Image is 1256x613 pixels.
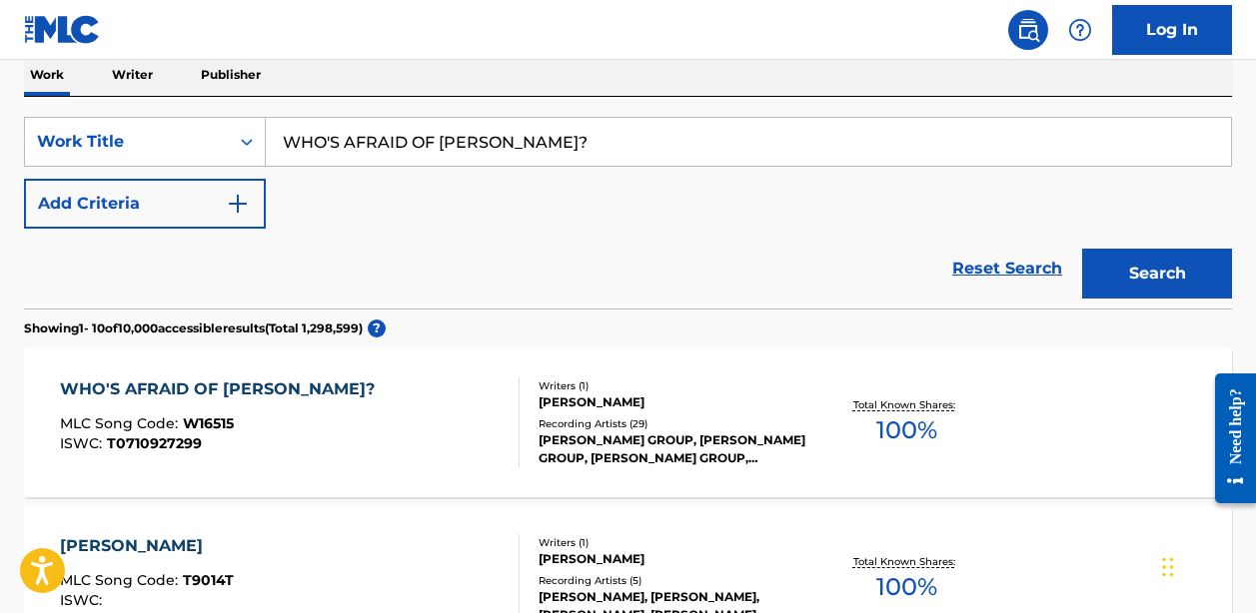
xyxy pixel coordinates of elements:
[1082,249,1232,299] button: Search
[60,434,107,452] span: ISWC :
[24,15,101,44] img: MLC Logo
[539,393,806,411] div: [PERSON_NAME]
[1156,517,1256,613] iframe: Chat Widget
[24,54,70,96] p: Work
[24,319,363,337] p: Showing 1 - 10 of 10,000 accessible results (Total 1,298,599 )
[37,130,217,154] div: Work Title
[1016,18,1040,42] img: search
[60,414,183,432] span: MLC Song Code :
[106,54,159,96] p: Writer
[24,117,1232,308] form: Search Form
[226,192,250,216] img: 9d2ae6d4665cec9f34b9.svg
[539,378,806,393] div: Writers ( 1 )
[876,412,937,448] span: 100 %
[183,571,234,589] span: T9014T
[368,319,386,337] span: ?
[876,569,937,605] span: 100 %
[1200,353,1256,524] iframe: Resource Center
[942,247,1072,291] a: Reset Search
[60,377,385,401] div: WHO'S AFRAID OF [PERSON_NAME]?
[539,416,806,431] div: Recording Artists ( 29 )
[853,554,960,569] p: Total Known Shares:
[183,414,234,432] span: W16515
[539,535,806,550] div: Writers ( 1 )
[539,550,806,568] div: [PERSON_NAME]
[60,571,183,589] span: MLC Song Code :
[107,434,202,452] span: T0710927299
[1112,5,1232,55] a: Log In
[60,534,234,558] div: [PERSON_NAME]
[195,54,267,96] p: Publisher
[853,397,960,412] p: Total Known Shares:
[1060,10,1100,50] div: Help
[24,179,266,229] button: Add Criteria
[1068,18,1092,42] img: help
[60,591,107,609] span: ISWC :
[539,573,806,588] div: Recording Artists ( 5 )
[1008,10,1048,50] a: Public Search
[539,431,806,467] div: [PERSON_NAME] GROUP, [PERSON_NAME] GROUP, [PERSON_NAME] GROUP, [PERSON_NAME], [PERSON_NAME] GROUP...
[24,347,1232,497] a: WHO'S AFRAID OF [PERSON_NAME]?MLC Song Code:W16515ISWC:T0710927299Writers (1)[PERSON_NAME]Recordi...
[1162,537,1174,597] div: Drag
